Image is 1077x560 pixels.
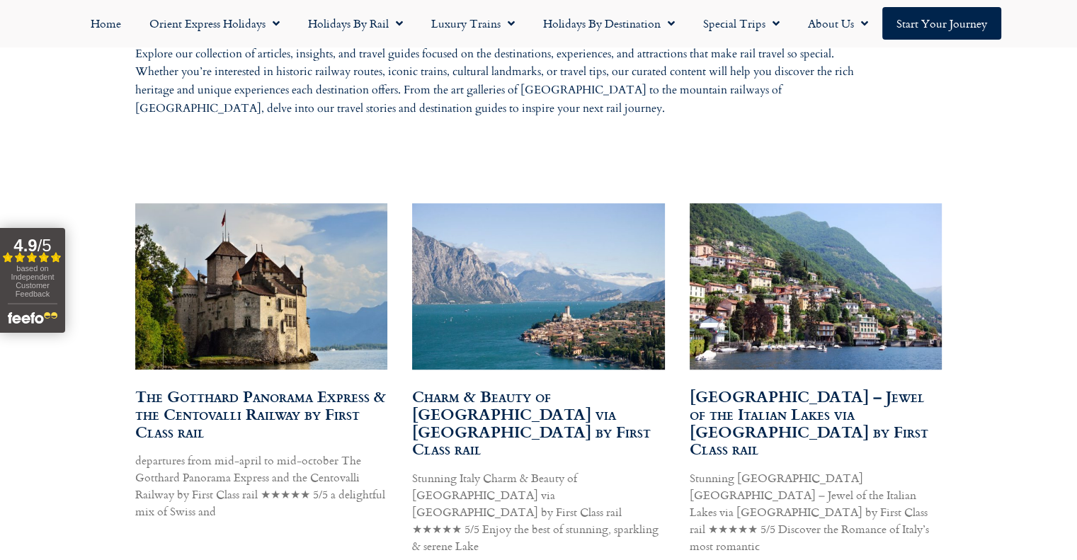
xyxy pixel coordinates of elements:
[294,7,417,40] a: Holidays by Rail
[135,384,386,443] a: The Gotthard Panorama Express & the Centovalli Railway by First Class rail
[76,7,135,40] a: Home
[135,45,872,118] p: Explore our collection of articles, insights, and travel guides focused on the destinations, expe...
[690,384,928,460] a: [GEOGRAPHIC_DATA] – Jewel of the Italian Lakes via [GEOGRAPHIC_DATA] by First Class rail
[135,7,294,40] a: Orient Express Holidays
[417,7,529,40] a: Luxury Trains
[690,469,942,554] p: Stunning [GEOGRAPHIC_DATA] [GEOGRAPHIC_DATA] – Jewel of the Italian Lakes via [GEOGRAPHIC_DATA] b...
[7,7,1070,40] nav: Menu
[794,7,882,40] a: About Us
[131,202,391,370] img: Chateau de Chillon Montreux
[882,7,1001,40] a: Start your Journey
[412,469,665,554] p: Stunning Italy Charm & Beauty of [GEOGRAPHIC_DATA] via [GEOGRAPHIC_DATA] by First Class rail ★★★★...
[135,452,388,520] p: departures from mid-april to mid-october The Gotthard Panorama Express and the Centovalli Railway...
[689,7,794,40] a: Special Trips
[135,203,388,370] a: Chateau de Chillon Montreux
[412,384,651,460] a: Charm & Beauty of [GEOGRAPHIC_DATA] via [GEOGRAPHIC_DATA] by First Class rail
[529,7,689,40] a: Holidays by Destination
